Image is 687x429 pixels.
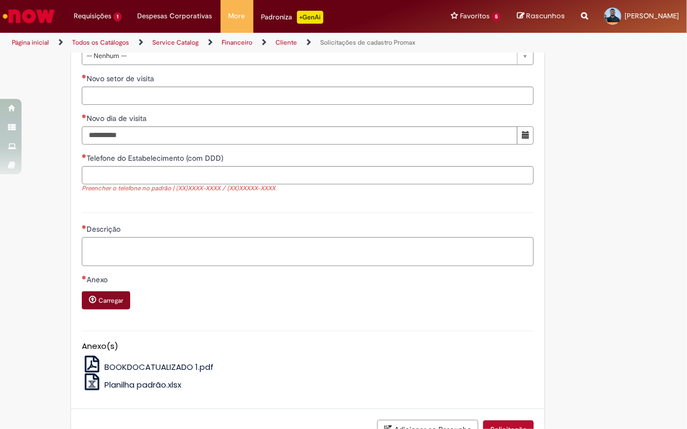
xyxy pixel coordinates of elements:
[297,11,323,24] p: +GenAi
[229,11,245,22] span: More
[82,237,534,267] textarea: Descrição
[82,166,534,184] input: Telefone do Estabelecimento (com DDD)
[275,38,297,47] a: Cliente
[152,38,199,47] a: Service Catalog
[82,74,87,78] span: Necessários
[87,275,110,284] span: Anexo
[320,38,415,47] a: Solicitações de cadastro Promax
[87,74,156,83] span: Novo setor de visita
[1,5,56,27] img: ServiceNow
[104,379,181,390] span: Planilha padrão.xlsx
[82,126,518,145] input: Novo dia de visita
[82,379,181,390] a: Planilha padrão.xlsx
[114,12,122,22] span: 1
[87,153,225,163] span: Telefone do Estabelecimento (com DDD)
[82,275,87,280] span: Necessários
[12,38,49,47] a: Página inicial
[82,87,534,105] input: Novo setor de visita
[82,342,534,351] h5: Anexo(s)
[72,38,129,47] a: Todos os Catálogos
[82,291,130,310] button: Carregar anexo de Anexo Required
[517,126,534,145] button: Mostrar calendário para Novo dia de visita
[138,11,213,22] span: Despesas Corporativas
[104,361,214,373] span: BOOKDOCATUALIZADO 1.pdf
[98,297,123,305] small: Carregar
[261,11,323,24] div: Padroniza
[625,11,679,20] span: [PERSON_NAME]
[526,11,565,21] span: Rascunhos
[82,225,87,229] span: Necessários
[222,38,252,47] a: Financeiro
[87,113,148,123] span: Novo dia de visita
[8,33,450,53] ul: Trilhas de página
[82,154,87,158] span: Necessários
[87,224,123,234] span: Descrição
[87,47,512,65] span: -- Nenhum --
[74,11,111,22] span: Requisições
[82,361,214,373] a: BOOKDOCATUALIZADO 1.pdf
[82,114,87,118] span: Necessários
[460,11,490,22] span: Favoritos
[82,184,534,194] div: Preencher o telefone no padrão | (XX)XXXX-XXXX / (XX)XXXXX-XXXX
[517,11,565,22] a: Rascunhos
[492,12,501,22] span: 5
